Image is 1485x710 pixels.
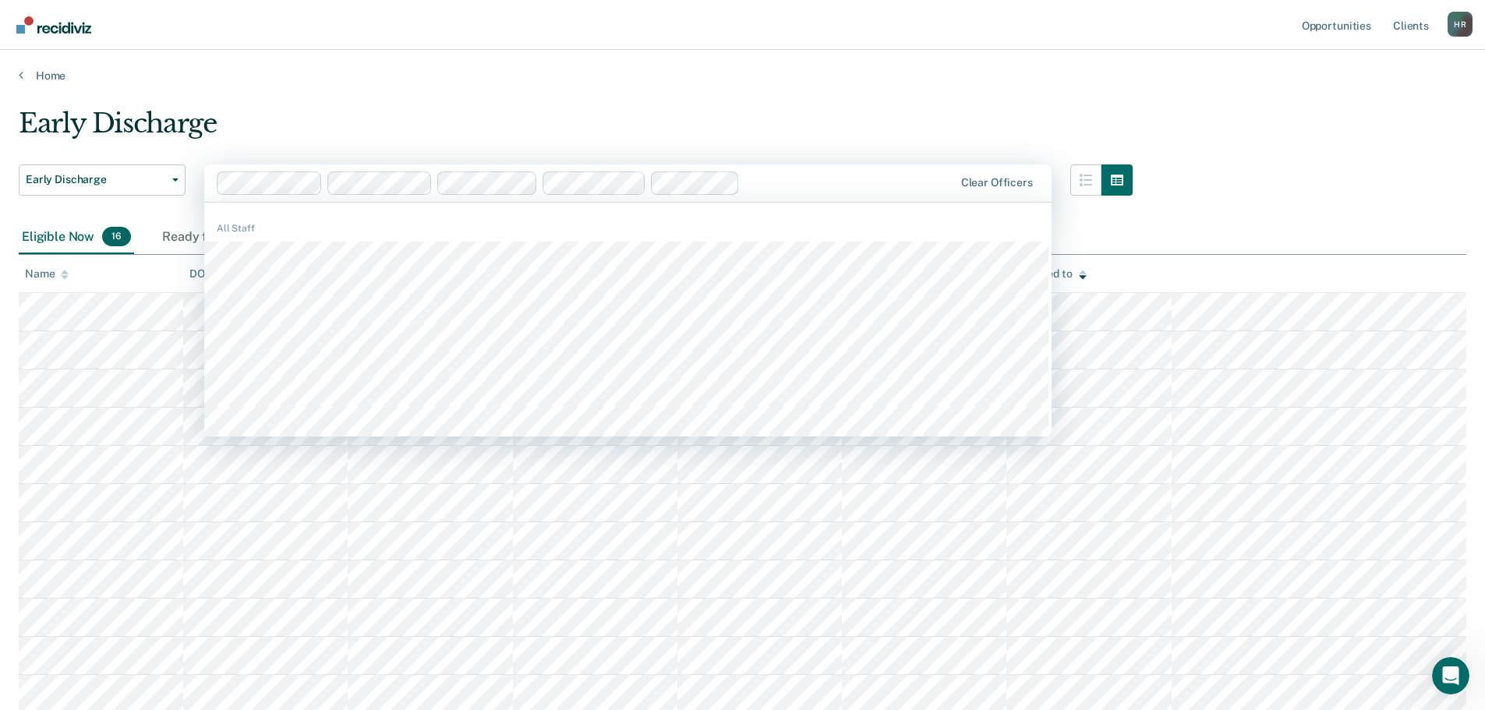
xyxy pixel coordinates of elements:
a: Home [19,69,1466,83]
button: Early Discharge [19,164,186,196]
div: Name [25,267,69,281]
button: Profile dropdown button [1448,12,1473,37]
img: Recidiviz [16,16,91,34]
div: Eligible Now16 [19,221,134,255]
div: All Staff [204,221,1052,235]
iframe: Intercom live chat [1432,657,1469,694]
div: Ready for Discharge0 [159,221,313,255]
div: Early Discharge [19,108,1133,152]
div: Clear officers [961,176,1033,189]
span: 16 [102,227,131,247]
div: H R [1448,12,1473,37]
span: Early Discharge [26,173,166,186]
div: DOC ID [189,267,239,281]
